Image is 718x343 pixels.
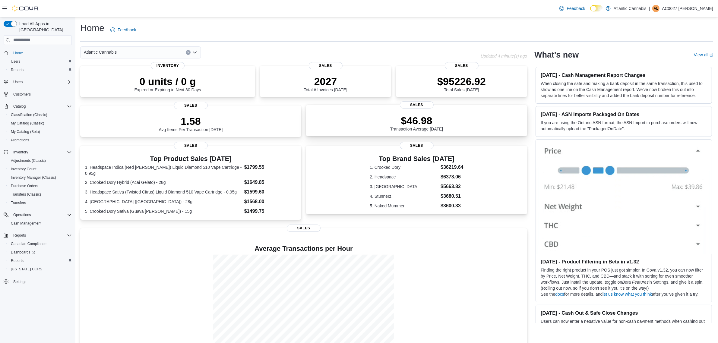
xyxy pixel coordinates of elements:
span: Reports [11,232,72,239]
button: My Catalog (Beta) [6,127,74,136]
span: Transfers [8,199,72,206]
div: Transaction Average [DATE] [390,115,443,131]
span: Sales [174,102,208,109]
h4: Average Transactions per Hour [85,245,522,252]
span: Cash Management [8,220,72,227]
button: Customers [1,90,74,99]
span: Canadian Compliance [8,240,72,247]
span: Load All Apps in [GEOGRAPHIC_DATA] [17,21,72,33]
nav: Complex example [4,46,72,302]
span: Inventory [13,150,28,155]
img: Cova [12,5,39,11]
input: Dark Mode [590,5,603,11]
span: Canadian Compliance [11,241,46,246]
a: Purchase Orders [8,182,41,190]
span: Classification (Classic) [8,111,72,118]
span: Catalog [11,103,72,110]
button: Inventory Count [6,165,74,173]
button: Reports [6,256,74,265]
span: Sales [445,62,479,69]
span: Dashboards [8,249,72,256]
button: Users [11,78,25,86]
span: Transfers (Classic) [8,191,72,198]
div: AC0027 Lono Simon [652,5,659,12]
h3: Top Brand Sales [DATE] [370,155,463,162]
dd: $1599.60 [244,188,296,196]
dt: 4. Stunnerz [370,193,438,199]
span: Purchase Orders [8,182,72,190]
a: Dashboards [8,249,37,256]
div: Expired or Expiring in Next 30 Days [134,75,201,92]
span: Sales [309,62,343,69]
button: Classification (Classic) [6,111,74,119]
span: Cash Management [11,221,41,226]
span: Adjustments (Classic) [8,157,72,164]
h2: What's new [534,50,579,60]
button: Operations [1,211,74,219]
span: My Catalog (Beta) [8,128,72,135]
div: Avg Items Per Transaction [DATE] [159,115,223,132]
button: Operations [11,211,33,219]
dt: 2. Crooked Dory Hybrid (Acai Gelato) - 28g [85,179,242,185]
dt: 5. Crooked Dory Sativa (Guava [PERSON_NAME]) - 15g [85,208,242,214]
h3: Top Product Sales [DATE] [85,155,296,162]
a: My Catalog (Beta) [8,128,43,135]
p: 0 units / 0 g [134,75,201,87]
a: Transfers (Classic) [8,191,43,198]
dt: 1. Crooked Dory [370,164,438,170]
button: Adjustments (Classic) [6,156,74,165]
dt: 5. Naked Mummer [370,203,438,209]
span: Sales [400,101,434,109]
span: Home [11,49,72,57]
span: Inventory [151,62,185,69]
a: Adjustments (Classic) [8,157,48,164]
a: [US_STATE] CCRS [8,266,45,273]
span: Promotions [11,138,29,143]
span: Operations [13,212,31,217]
a: Promotions [8,137,32,144]
button: Inventory Manager (Classic) [6,173,74,182]
a: docs [555,292,564,297]
dt: 1. Headspace Indica (Red [PERSON_NAME]) Liquid Diamond 510 Vape Cartridge - 0.95g [85,164,242,176]
span: Sales [287,225,321,232]
span: Sales [174,142,208,149]
a: Home [11,49,25,57]
button: Users [6,57,74,66]
button: Settings [1,277,74,286]
button: My Catalog (Classic) [6,119,74,127]
dd: $1499.75 [244,208,296,215]
span: Users [13,80,23,84]
span: Reports [13,233,26,238]
dd: $3680.51 [441,193,463,200]
dd: $36219.64 [441,164,463,171]
p: 2027 [304,75,347,87]
button: Canadian Compliance [6,240,74,248]
p: | [649,5,650,12]
button: [US_STATE] CCRS [6,265,74,273]
a: Cash Management [8,220,44,227]
button: Reports [6,66,74,74]
span: Users [11,59,20,64]
dd: $1799.55 [244,164,296,171]
span: Inventory Manager (Classic) [8,174,72,181]
span: Promotions [8,137,72,144]
span: Inventory Count [11,167,36,171]
a: Reports [8,257,26,264]
a: View allExternal link [694,52,713,57]
button: Cash Management [6,219,74,228]
span: Reports [8,257,72,264]
a: Transfers [8,199,28,206]
span: Home [13,51,23,55]
div: Total # Invoices [DATE] [304,75,347,92]
span: Sales [400,142,434,149]
dt: 4. [GEOGRAPHIC_DATA] ([GEOGRAPHIC_DATA]) - 28g [85,199,242,205]
span: Reports [11,68,24,72]
span: Washington CCRS [8,266,72,273]
span: Settings [11,278,72,285]
span: Users [11,78,72,86]
a: Customers [11,91,33,98]
a: My Catalog (Classic) [8,120,47,127]
h3: [DATE] - Cash Out & Safe Close Changes [541,310,707,316]
span: AL [654,5,658,12]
